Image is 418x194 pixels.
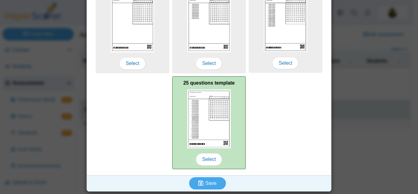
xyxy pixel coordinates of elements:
span: Select [272,57,299,69]
span: Save [205,181,216,186]
img: scan_sheet_25_questions.png [187,89,231,148]
span: Select [196,57,222,70]
span: Select [119,57,146,70]
button: Save [189,177,226,189]
span: Select [196,153,222,165]
b: 25 questions template [183,80,235,86]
